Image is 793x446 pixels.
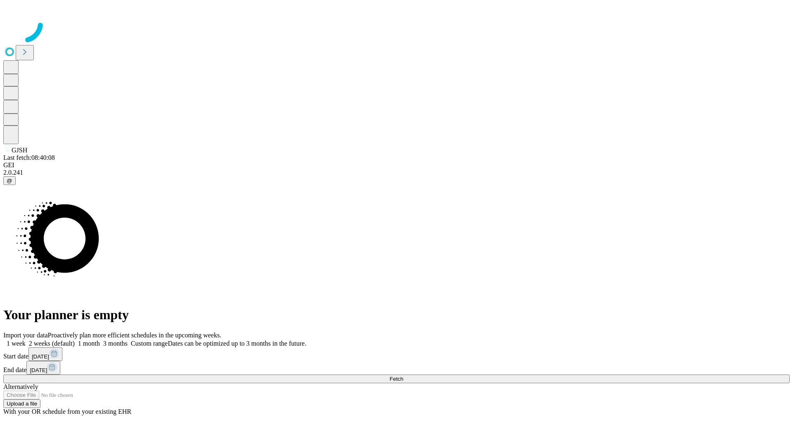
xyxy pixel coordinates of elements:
[3,161,790,169] div: GEI
[48,332,221,339] span: Proactively plan more efficient schedules in the upcoming weeks.
[3,399,40,408] button: Upload a file
[78,340,100,347] span: 1 month
[3,307,790,323] h1: Your planner is empty
[103,340,128,347] span: 3 months
[3,375,790,383] button: Fetch
[3,347,790,361] div: Start date
[131,340,168,347] span: Custom range
[7,178,12,184] span: @
[30,367,47,373] span: [DATE]
[3,176,16,185] button: @
[26,361,60,375] button: [DATE]
[389,376,403,382] span: Fetch
[7,340,26,347] span: 1 week
[3,408,131,415] span: With your OR schedule from your existing EHR
[28,347,62,361] button: [DATE]
[168,340,306,347] span: Dates can be optimized up to 3 months in the future.
[32,353,49,360] span: [DATE]
[3,332,48,339] span: Import your data
[3,361,790,375] div: End date
[3,169,790,176] div: 2.0.241
[12,147,27,154] span: GJSH
[29,340,75,347] span: 2 weeks (default)
[3,383,38,390] span: Alternatively
[3,154,55,161] span: Last fetch: 08:40:08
